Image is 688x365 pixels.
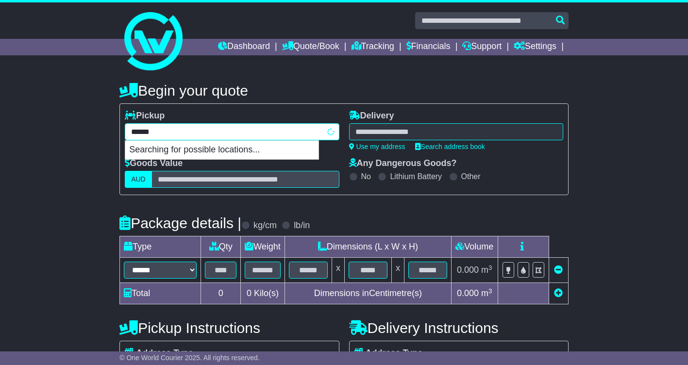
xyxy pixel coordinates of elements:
span: 0 [247,288,252,298]
td: Type [120,236,201,258]
a: Tracking [352,39,394,55]
sup: 3 [488,287,492,295]
h4: Pickup Instructions [119,320,339,336]
label: Address Type [125,348,193,359]
label: AUD [125,171,152,188]
span: 0.000 [457,265,479,275]
td: Kilo(s) [241,283,285,304]
a: Search address book [415,143,485,150]
span: m [481,288,492,298]
span: © One World Courier 2025. All rights reserved. [119,354,260,362]
h4: Begin your quote [119,83,569,99]
a: Remove this item [554,265,563,275]
td: x [391,258,404,283]
td: x [332,258,344,283]
a: Add new item [554,288,563,298]
label: kg/cm [253,220,277,231]
typeahead: Please provide city [125,123,339,140]
p: Searching for possible locations... [125,141,319,159]
label: lb/in [294,220,310,231]
a: Use my address [349,143,405,150]
td: 0 [201,283,241,304]
label: Any Dangerous Goods? [349,158,457,169]
a: Dashboard [218,39,270,55]
label: Pickup [125,111,165,121]
span: m [481,265,492,275]
h4: Package details | [119,215,241,231]
label: Lithium Battery [390,172,442,181]
label: Delivery [349,111,394,121]
td: Dimensions (L x W x H) [285,236,451,258]
label: No [361,172,371,181]
a: Quote/Book [282,39,339,55]
a: Financials [406,39,451,55]
h4: Delivery Instructions [349,320,569,336]
label: Other [461,172,481,181]
td: Qty [201,236,241,258]
td: Weight [241,236,285,258]
label: Goods Value [125,158,183,169]
label: Address Type [354,348,423,359]
a: Support [462,39,502,55]
span: 0.000 [457,288,479,298]
td: Total [120,283,201,304]
td: Volume [451,236,498,258]
td: Dimensions in Centimetre(s) [285,283,451,304]
a: Settings [514,39,556,55]
sup: 3 [488,264,492,271]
